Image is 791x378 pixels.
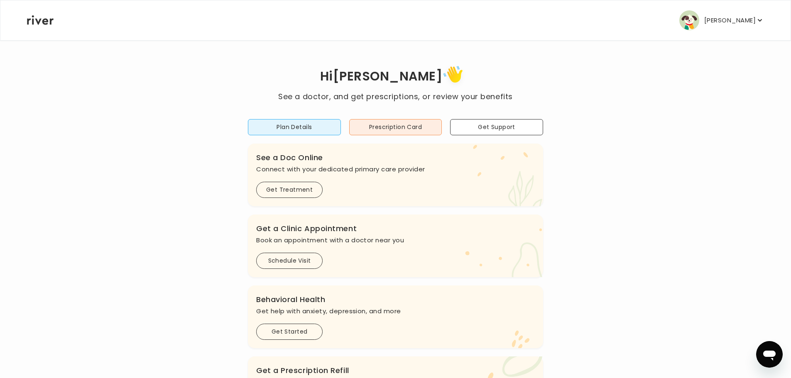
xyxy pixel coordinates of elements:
button: Get Support [450,119,543,135]
button: Get Treatment [256,182,323,198]
img: user avatar [679,10,699,30]
h3: Get a Clinic Appointment [256,223,535,234]
button: Plan Details [248,119,341,135]
button: Get Started [256,324,323,340]
iframe: Button to launch messaging window, conversation in progress [756,341,783,368]
p: Get help with anxiety, depression, and more [256,305,535,317]
h3: Behavioral Health [256,294,535,305]
p: [PERSON_NAME] [704,15,756,26]
p: Book an appointment with a doctor near you [256,234,535,246]
button: user avatar[PERSON_NAME] [679,10,764,30]
h3: See a Doc Online [256,152,535,163]
h1: Hi [PERSON_NAME] [278,63,512,91]
button: Schedule Visit [256,253,323,269]
h3: Get a Prescription Refill [256,365,535,376]
p: See a doctor, and get prescriptions, or review your benefits [278,91,512,102]
p: Connect with your dedicated primary care provider [256,163,535,175]
button: Prescription Card [349,119,442,135]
